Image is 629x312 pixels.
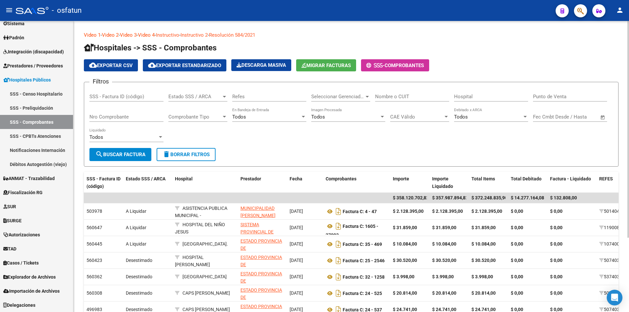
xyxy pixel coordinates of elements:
strong: : 4 - 47 [343,209,377,214]
strong: $ 0,00 [511,258,523,263]
span: Estado SSS / ARCA [126,176,165,181]
div: - 30673377544 [240,286,284,300]
strong: $ 10.084,00 [393,241,417,247]
mat-icon: cloud_download [148,61,156,69]
span: Factura C [343,209,363,214]
span: CAPS [PERSON_NAME] [182,290,230,296]
strong: : 24 - 525 [343,291,382,296]
span: Importe Liquidado [432,176,453,189]
span: Borrar Filtros [162,152,210,157]
span: Todos [232,114,246,120]
a: Video 2 [102,32,119,38]
strong: $ 30.520,00 [471,258,496,263]
datatable-header-cell: Importe [390,172,429,223]
span: [DATE] [290,258,303,263]
span: 503978 [86,209,102,214]
span: Factura C [343,224,363,229]
a: Video 3 [120,32,137,38]
span: 560423 [86,258,102,263]
strong: $ 3.998,00 [471,274,493,279]
span: [DATE] [290,307,303,312]
span: ANMAT - Trazabilidad [3,175,55,182]
mat-icon: menu [5,6,13,14]
span: Desestimado [126,290,152,296]
strong: : 35 - 469 [343,242,382,247]
span: 496983 [86,307,102,312]
span: ASISTENCIA PUBLICA MUNICIPAL - [PERSON_NAME] [175,206,227,226]
strong: $ 0,00 [550,307,562,312]
span: Delegaciones [3,302,35,309]
i: Descargar documento [334,221,343,231]
span: Desestimado [126,258,152,263]
strong: $ 2.128.395,00 [471,209,502,214]
span: - [366,63,385,68]
span: SURGE [3,217,22,224]
div: - 30691822849 [240,221,284,235]
span: SUR [3,203,16,210]
mat-icon: person [616,6,624,14]
span: Integración (discapacidad) [3,48,64,55]
strong: $ 0,00 [511,241,523,247]
span: ESTADO PROVINCIA DE [GEOGRAPHIC_DATA][PERSON_NAME] [240,238,285,266]
strong: : 1605 - 27092 [326,224,378,238]
span: Hospitales -> SSS - Comprobantes [84,43,217,52]
datatable-header-cell: Hospital [172,172,238,223]
span: Descarga Masiva [237,62,286,68]
datatable-header-cell: Prestador [238,172,287,223]
div: - 30673377544 [240,237,284,251]
span: A Liquidar [126,241,146,247]
strong: $ 31.859,00 [432,225,456,230]
strong: $ 10.084,00 [471,241,496,247]
span: Seleccionar Gerenciador [311,94,364,100]
button: Open calendar [599,114,607,121]
app-download-masive: Descarga masiva de comprobantes (adjuntos) [231,59,291,71]
a: Video 1 [84,32,101,38]
span: Comprobantes [326,176,356,181]
span: Desestimado [126,307,152,312]
strong: $ 0,00 [511,274,523,279]
button: Migrar Facturas [296,59,356,71]
span: - osfatun [52,3,82,18]
datatable-header-cell: Total Debitado [508,172,547,223]
span: COMPROBANTES [385,63,424,68]
strong: : 32 - 1258 [343,274,385,280]
a: Resolución 584/2021 [209,32,255,38]
span: A Liquidar [126,209,146,214]
span: Fiscalización RG [3,189,43,196]
button: -COMPROBANTES [361,59,429,71]
span: Todos [89,134,103,140]
strong: $ 0,00 [550,274,562,279]
datatable-header-cell: SSS - Factura ID (código) [84,172,123,223]
span: Importe [393,176,409,181]
button: Exportar Estandarizado [143,59,226,71]
span: 560308 [86,290,102,296]
span: A Liquidar [126,225,146,230]
strong: $ 2.128.395,00 [393,209,424,214]
span: Todos [311,114,325,120]
strong: $ 30.520,00 [432,258,456,263]
i: Descargar documento [334,255,343,266]
strong: $ 0,00 [550,290,562,296]
strong: $ 0,00 [550,209,562,214]
span: Prestadores / Proveedores [3,62,63,69]
button: Descarga Masiva [231,59,291,71]
strong: $ 31.859,00 [471,225,496,230]
strong: $ 20.814,00 [432,290,456,296]
span: ESTADO PROVINCIA DE [GEOGRAPHIC_DATA][PERSON_NAME] [240,255,285,282]
strong: $ 2.128.395,00 [432,209,463,214]
datatable-header-cell: Fecha [287,172,323,223]
span: REFES [599,176,613,181]
span: [DATE] [290,290,303,296]
button: Borrar Filtros [157,148,216,161]
span: SISTEMA PROVINCIAL DE SALUD [240,222,274,242]
h3: Filtros [89,77,112,86]
mat-icon: delete [162,150,170,158]
strong: $ 24.741,00 [471,307,496,312]
span: [DATE] [290,209,303,214]
span: Hospital [175,176,193,181]
div: - 30673377544 [240,254,284,267]
span: Prestador [240,176,261,181]
span: 560445 [86,241,102,247]
a: Instructivo [156,32,179,38]
span: HOSPITAL [PERSON_NAME] [175,255,210,267]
